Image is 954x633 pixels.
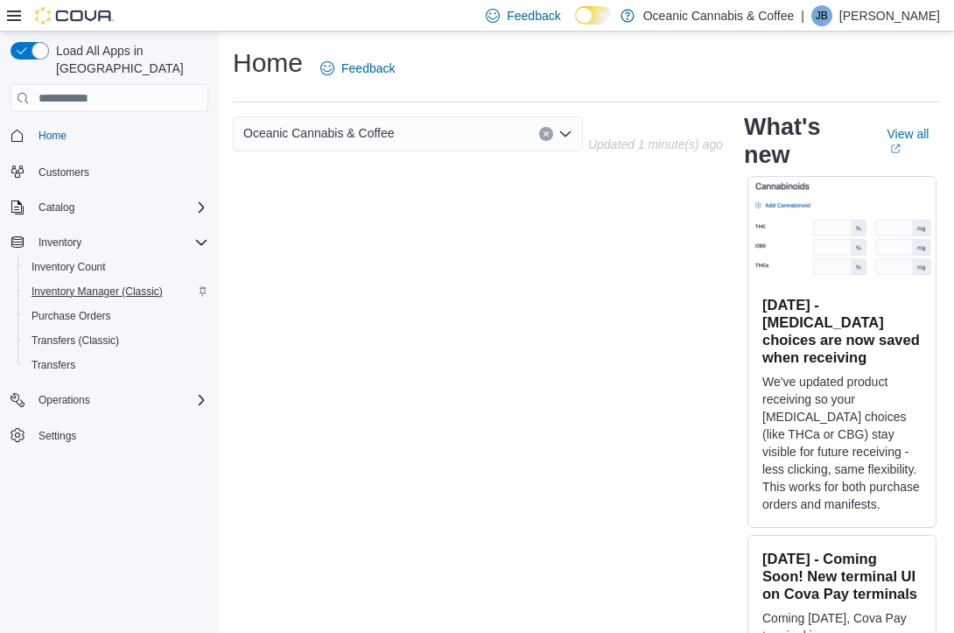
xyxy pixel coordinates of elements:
span: Feedback [341,60,395,77]
span: Home [39,129,67,143]
span: Transfers (Classic) [32,334,119,348]
a: Home [32,125,74,146]
a: Settings [32,426,83,447]
span: Transfers [25,355,208,376]
p: | [801,5,804,26]
button: Inventory [32,232,88,253]
button: Operations [32,390,97,411]
span: Inventory [39,236,81,250]
span: Settings [32,425,208,447]
button: Transfers (Classic) [18,328,215,353]
span: JB [816,5,828,26]
span: Inventory Manager (Classic) [32,285,163,299]
a: Transfers (Classic) [25,330,126,351]
p: We've updated product receiving so your [MEDICAL_DATA] choices (like THCa or CBG) stay visible fo... [762,373,922,513]
h3: [DATE] - Coming Soon! New terminal UI on Cova Pay terminals [762,550,922,602]
div: Jelisa Bond [811,5,832,26]
button: Customers [4,158,215,184]
nav: Complex example [11,116,208,494]
span: Customers [39,165,89,179]
span: Home [32,124,208,146]
button: Clear input [539,127,553,141]
span: Customers [32,160,208,182]
p: Oceanic Cannabis & Coffee [643,5,795,26]
span: Purchase Orders [32,309,111,323]
span: Oceanic Cannabis & Coffee [243,123,395,144]
span: Inventory Count [32,260,106,274]
p: [PERSON_NAME] [839,5,940,26]
button: Open list of options [558,127,572,141]
a: View allExternal link [887,127,940,155]
span: Transfers [32,358,75,372]
span: Settings [39,429,76,443]
a: Inventory Manager (Classic) [25,281,170,302]
span: Inventory Count [25,257,208,278]
span: Feedback [507,7,560,25]
svg: External link [890,144,901,154]
a: Transfers [25,355,82,376]
button: Catalog [32,197,81,218]
span: Purchase Orders [25,306,208,327]
button: Inventory [4,230,215,255]
h3: [DATE] - [MEDICAL_DATA] choices are now saved when receiving [762,296,922,366]
span: Load All Apps in [GEOGRAPHIC_DATA] [49,42,208,77]
span: Operations [39,393,90,407]
a: Purchase Orders [25,306,118,327]
span: Catalog [39,200,74,215]
span: Transfers (Classic) [25,330,208,351]
button: Operations [4,388,215,412]
span: Catalog [32,197,208,218]
input: Dark Mode [575,6,612,25]
h2: What's new [744,113,866,169]
p: Updated 1 minute(s) ago [588,137,723,151]
a: Inventory Count [25,257,113,278]
span: Operations [32,390,208,411]
span: Inventory [32,232,208,253]
a: Customers [32,162,96,183]
button: Catalog [4,195,215,220]
a: Feedback [313,51,402,86]
img: Cova [35,7,114,25]
span: Inventory Manager (Classic) [25,281,208,302]
button: Inventory Count [18,255,215,279]
button: Inventory Manager (Classic) [18,279,215,304]
button: Settings [4,423,215,448]
button: Home [4,123,215,148]
h1: Home [233,46,303,81]
button: Purchase Orders [18,304,215,328]
button: Transfers [18,353,215,377]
